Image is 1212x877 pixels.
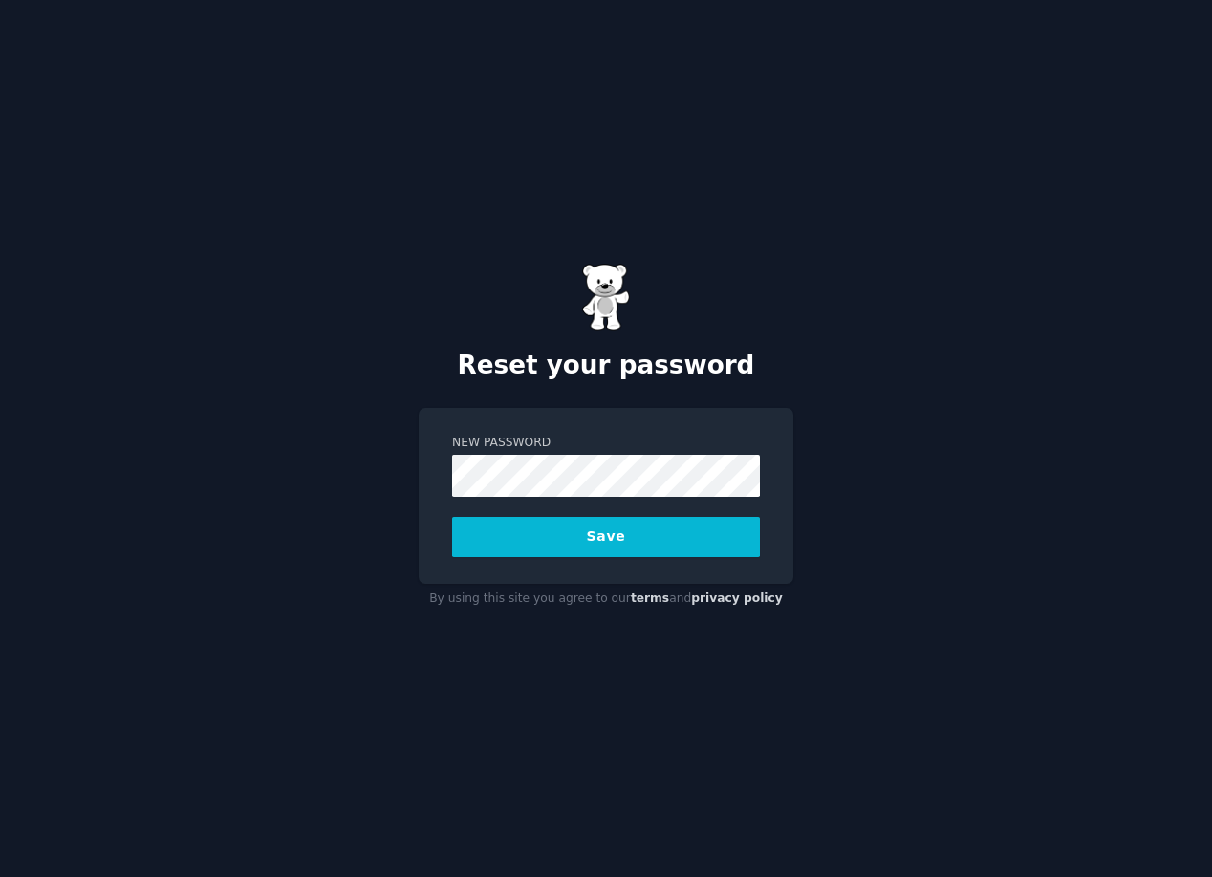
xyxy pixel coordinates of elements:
button: Save [452,517,760,557]
a: terms [631,591,669,605]
label: New Password [452,435,760,452]
a: privacy policy [691,591,783,605]
h2: Reset your password [419,351,793,381]
div: By using this site you agree to our and [419,584,793,614]
img: Gummy Bear [582,264,630,331]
